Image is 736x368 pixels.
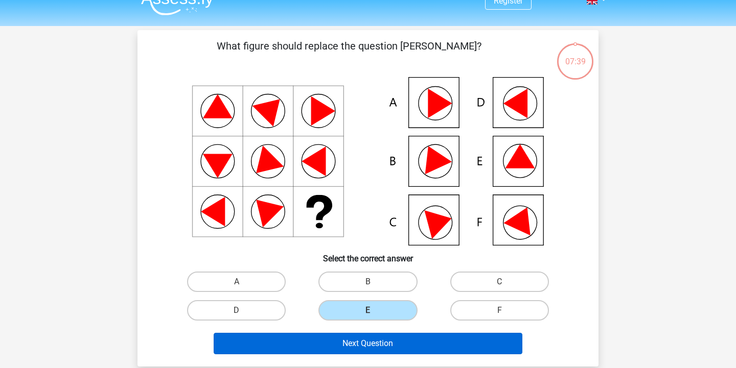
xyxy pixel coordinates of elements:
[318,272,417,292] label: B
[556,42,594,68] div: 07:39
[450,300,549,321] label: F
[187,300,286,321] label: D
[214,333,523,354] button: Next Question
[154,246,582,263] h6: Select the correct answer
[450,272,549,292] label: C
[318,300,417,321] label: E
[187,272,286,292] label: A
[154,38,544,69] p: What figure should replace the question [PERSON_NAME]?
